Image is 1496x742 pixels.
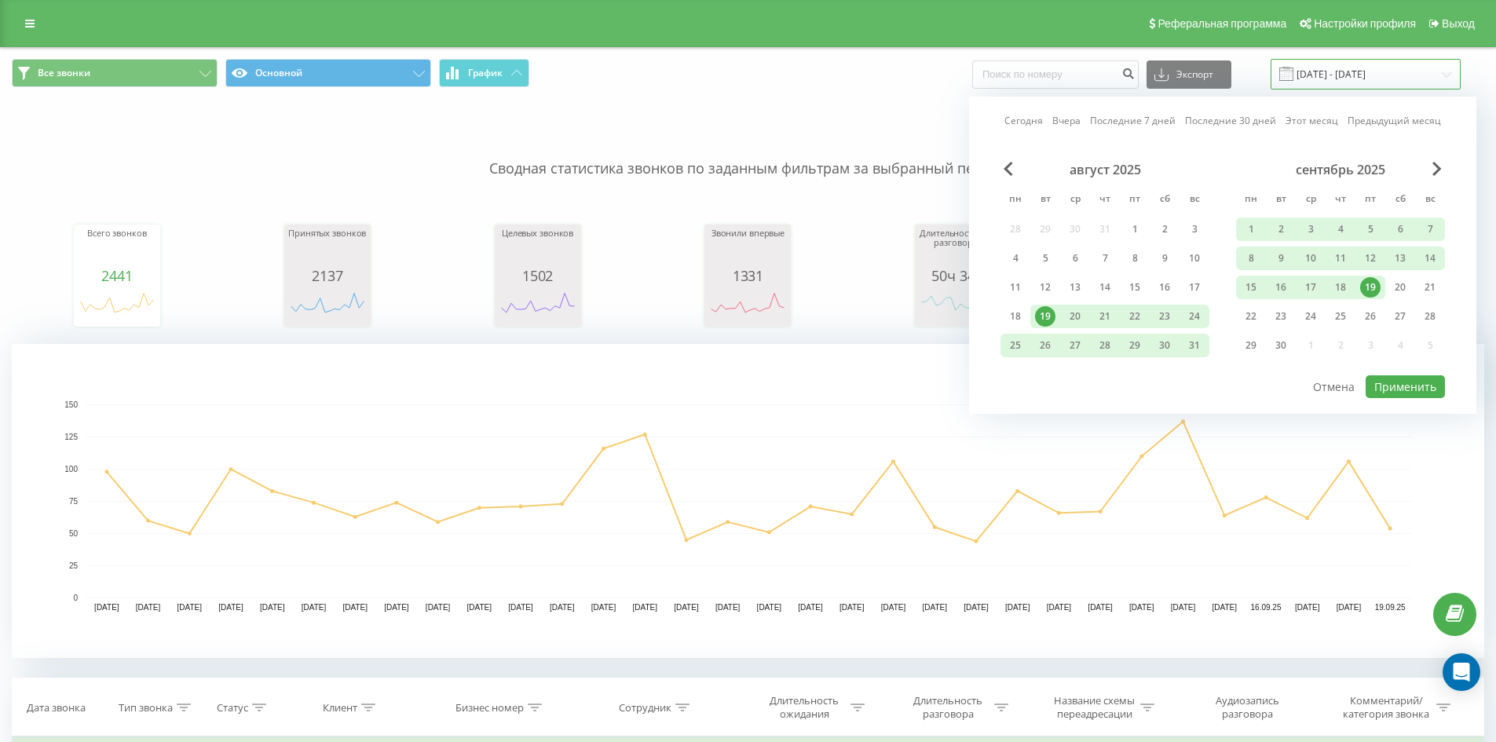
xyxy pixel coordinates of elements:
[1236,305,1266,328] div: пн 22 сент. 2025 г.
[1000,247,1030,270] div: пн 4 авг. 2025 г.
[1236,276,1266,299] div: пн 15 сент. 2025 г.
[1065,248,1085,269] div: 6
[1030,247,1060,270] div: вт 5 авг. 2025 г.
[1415,247,1445,270] div: вс 14 сент. 2025 г.
[1180,276,1209,299] div: вс 17 авг. 2025 г.
[1266,334,1296,357] div: вт 30 сент. 2025 г.
[288,268,367,283] div: 2137
[225,59,431,87] button: Основной
[499,283,577,331] svg: A chart.
[1184,306,1205,327] div: 24
[78,283,156,331] svg: A chart.
[757,603,782,612] text: [DATE]
[136,603,161,612] text: [DATE]
[288,228,367,268] div: Принятых звонков
[1241,306,1261,327] div: 22
[1241,219,1261,239] div: 1
[919,228,997,268] div: Длительность всех разговоров
[1154,277,1175,298] div: 16
[1300,219,1321,239] div: 3
[1060,247,1090,270] div: ср 6 авг. 2025 г.
[1120,217,1150,241] div: пт 1 авг. 2025 г.
[499,268,577,283] div: 1502
[1000,162,1209,177] div: август 2025
[1125,277,1145,298] div: 15
[1153,188,1176,212] abbr: суббота
[619,701,671,715] div: Сотрудник
[1005,306,1026,327] div: 18
[1030,334,1060,357] div: вт 26 авг. 2025 г.
[1296,247,1326,270] div: ср 10 сент. 2025 г.
[674,603,699,612] text: [DATE]
[1366,375,1445,398] button: Применить
[1095,277,1115,298] div: 14
[78,228,156,268] div: Всего звонков
[1180,334,1209,357] div: вс 31 авг. 2025 г.
[1150,247,1180,270] div: сб 9 авг. 2025 г.
[1090,305,1120,328] div: чт 21 авг. 2025 г.
[1360,219,1381,239] div: 5
[1241,277,1261,298] div: 15
[1095,248,1115,269] div: 7
[1355,217,1385,241] div: пт 5 сент. 2025 г.
[972,60,1139,89] input: Поиск по номеру
[69,497,79,506] text: 75
[1241,248,1261,269] div: 8
[27,701,86,715] div: Дата звонка
[1355,247,1385,270] div: пт 12 сент. 2025 г.
[1420,306,1440,327] div: 28
[1385,217,1415,241] div: сб 6 сент. 2025 г.
[1065,335,1085,356] div: 27
[919,283,997,331] div: A chart.
[288,283,367,331] svg: A chart.
[64,433,78,441] text: 125
[1033,188,1057,212] abbr: вторник
[1090,113,1176,128] a: Последние 7 дней
[1295,603,1320,612] text: [DATE]
[1420,277,1440,298] div: 21
[1330,219,1351,239] div: 4
[1090,276,1120,299] div: чт 14 авг. 2025 г.
[1047,603,1072,612] text: [DATE]
[1304,375,1363,398] button: Отмена
[1360,306,1381,327] div: 26
[591,603,616,612] text: [DATE]
[1065,306,1085,327] div: 20
[1269,188,1293,212] abbr: вторник
[1236,217,1266,241] div: пн 1 сент. 2025 г.
[1171,603,1196,612] text: [DATE]
[1341,694,1432,721] div: Комментарий/категория звонка
[1251,603,1282,612] text: 16.09.25
[1375,603,1406,612] text: 19.09.25
[1180,305,1209,328] div: вс 24 авг. 2025 г.
[1239,188,1263,212] abbr: понедельник
[1183,188,1206,212] abbr: воскресенье
[964,603,989,612] text: [DATE]
[1065,277,1085,298] div: 13
[1095,335,1115,356] div: 28
[1326,305,1355,328] div: чт 25 сент. 2025 г.
[1196,694,1298,721] div: Аудиозапись разговора
[302,603,327,612] text: [DATE]
[1154,335,1175,356] div: 30
[12,344,1484,658] div: A chart.
[1158,17,1286,30] span: Реферальная программа
[342,603,368,612] text: [DATE]
[1120,305,1150,328] div: пт 22 авг. 2025 г.
[1147,60,1231,89] button: Экспорт
[508,603,533,612] text: [DATE]
[1035,306,1055,327] div: 19
[1184,277,1205,298] div: 17
[468,68,503,79] span: График
[1418,188,1442,212] abbr: воскресенье
[1088,603,1113,612] text: [DATE]
[798,603,823,612] text: [DATE]
[1150,334,1180,357] div: сб 30 авг. 2025 г.
[1420,219,1440,239] div: 7
[1005,335,1026,356] div: 25
[906,694,990,721] div: Длительность разговора
[1271,335,1291,356] div: 30
[1241,335,1261,356] div: 29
